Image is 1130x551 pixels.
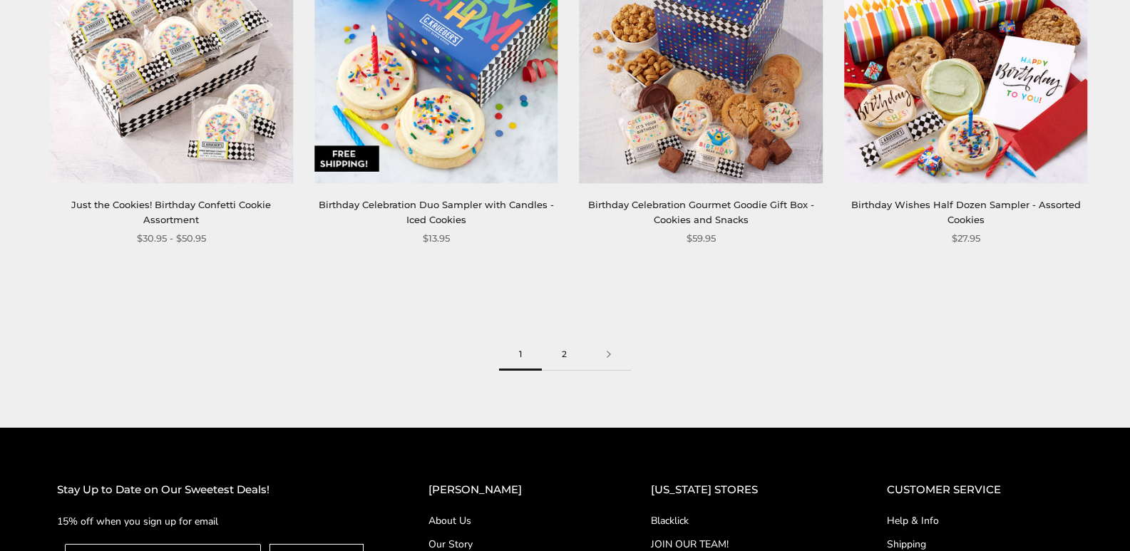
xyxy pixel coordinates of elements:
a: Birthday Celebration Duo Sampler with Candles - Iced Cookies [319,199,554,225]
a: Blacklick [651,513,830,528]
h2: Stay Up to Date on Our Sweetest Deals! [57,481,371,499]
a: 2 [542,339,587,371]
span: $30.95 - $50.95 [137,231,206,246]
a: Birthday Celebration Gourmet Goodie Gift Box - Cookies and Snacks [588,199,814,225]
h2: [US_STATE] STORES [651,481,830,499]
h2: [PERSON_NAME] [428,481,594,499]
a: About Us [428,513,594,528]
iframe: Sign Up via Text for Offers [11,497,148,540]
a: Just the Cookies! Birthday Confetti Cookie Assortment [71,199,271,225]
span: 1 [499,339,542,371]
h2: CUSTOMER SERVICE [887,481,1073,499]
span: $27.95 [952,231,980,246]
span: $13.95 [423,231,450,246]
a: Next page [587,339,631,371]
a: Help & Info [887,513,1073,528]
span: $59.95 [687,231,716,246]
a: Birthday Wishes Half Dozen Sampler - Assorted Cookies [851,199,1081,225]
p: 15% off when you sign up for email [57,513,371,530]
